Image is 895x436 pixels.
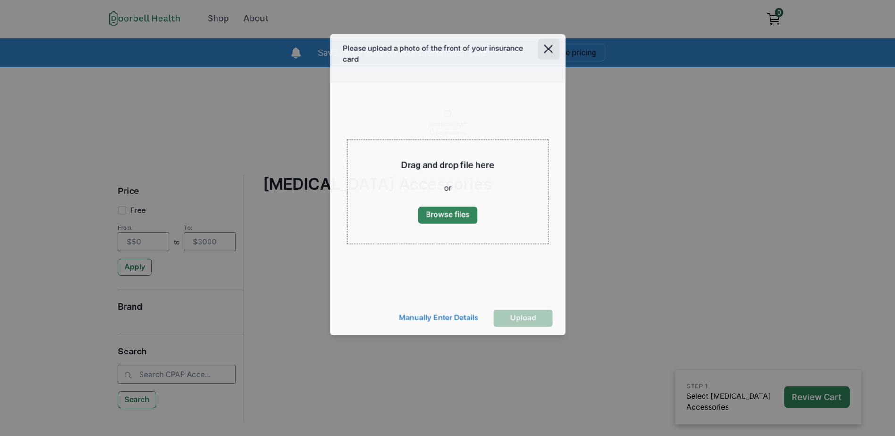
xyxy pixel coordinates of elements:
h2: Drag and drop file here [401,160,494,170]
header: Please upload a photo of the front of your insurance card [330,34,565,82]
button: Browse files [418,206,477,223]
button: Upload [493,310,552,327]
button: Close [538,38,559,59]
p: or [444,183,451,193]
button: Manually Enter Details [390,310,487,327]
